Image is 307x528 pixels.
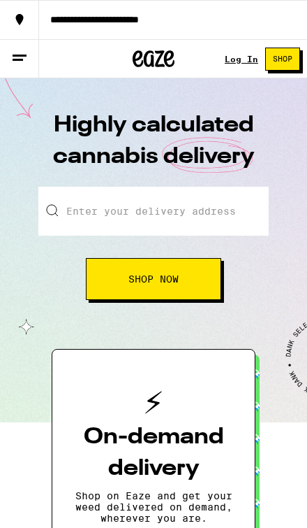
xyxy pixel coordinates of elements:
[75,490,232,524] p: Shop on Eaze and get your weed delivered on demand, wherever you are.
[258,48,307,71] a: Shop
[128,274,179,284] span: Shop Now
[265,48,300,71] button: Shop
[273,55,292,63] span: Shop
[75,422,232,485] h3: On-demand delivery
[225,55,258,64] a: Log In
[86,258,221,300] button: Shop Now
[38,187,269,236] input: Enter your delivery address
[49,110,258,187] h1: Highly calculated cannabis delivery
